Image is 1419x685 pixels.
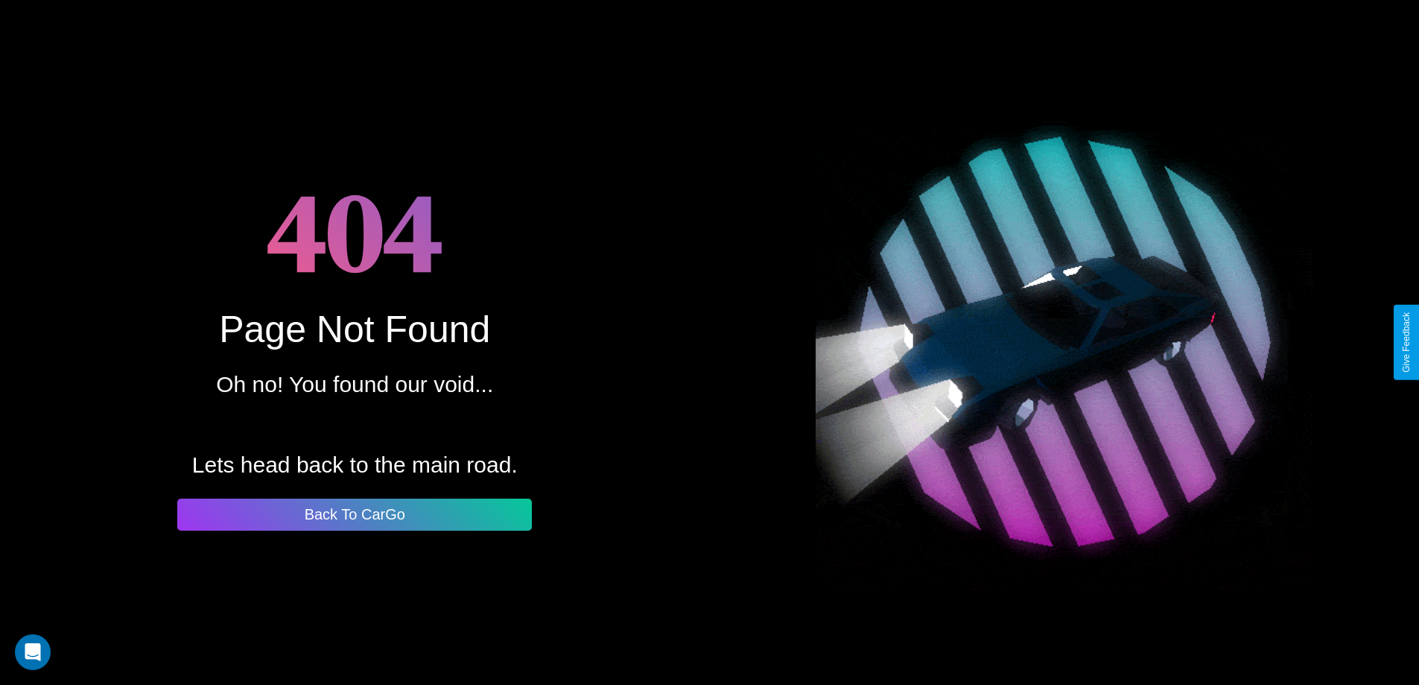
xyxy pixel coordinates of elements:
button: Back To CarGo [177,499,532,531]
p: Oh no! You found our void... Lets head back to the main road. [192,364,518,485]
img: spinning car [816,94,1312,591]
div: Open Intercom Messenger [15,634,51,670]
div: Page Not Found [219,308,490,351]
div: Give Feedback [1401,312,1412,373]
h1: 404 [267,155,443,308]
